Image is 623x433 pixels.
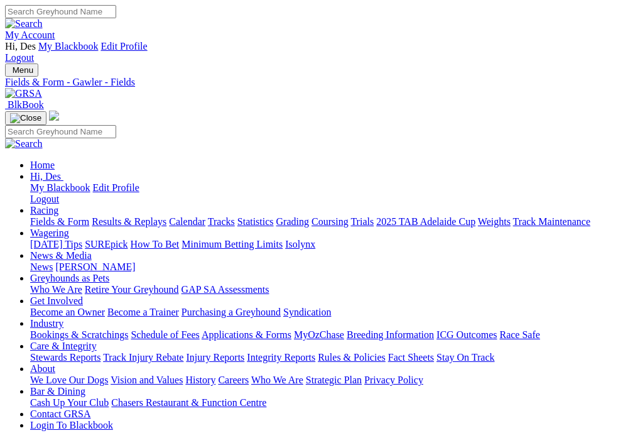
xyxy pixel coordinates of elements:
[100,41,147,52] a: Edit Profile
[131,329,199,340] a: Schedule of Fees
[181,307,281,317] a: Purchasing a Greyhound
[388,352,434,363] a: Fact Sheets
[294,329,344,340] a: MyOzChase
[5,52,34,63] a: Logout
[30,284,618,295] div: Greyhounds as Pets
[499,329,539,340] a: Race Safe
[30,397,109,408] a: Cash Up Your Club
[92,216,166,227] a: Results & Replays
[376,216,475,227] a: 2025 TAB Adelaide Cup
[38,41,99,52] a: My Blackbook
[237,216,274,227] a: Statistics
[5,125,116,138] input: Search
[247,352,315,363] a: Integrity Reports
[93,182,139,193] a: Edit Profile
[30,341,97,351] a: Care & Integrity
[30,160,55,170] a: Home
[276,216,309,227] a: Grading
[111,375,183,385] a: Vision and Values
[5,88,42,99] img: GRSA
[5,18,43,30] img: Search
[202,329,291,340] a: Applications & Forms
[30,329,128,340] a: Bookings & Scratchings
[55,261,135,272] a: [PERSON_NAME]
[85,284,179,295] a: Retire Your Greyhound
[30,284,82,295] a: Who We Are
[5,30,55,40] a: My Account
[30,397,618,408] div: Bar & Dining
[364,375,423,385] a: Privacy Policy
[285,239,315,249] a: Isolynx
[30,307,105,317] a: Become an Owner
[169,216,205,227] a: Calendar
[30,408,90,419] a: Contact GRSA
[30,216,618,227] div: Racing
[30,329,618,341] div: Industry
[181,284,269,295] a: GAP SA Assessments
[5,5,116,18] input: Search
[186,352,244,363] a: Injury Reports
[318,352,386,363] a: Rules & Policies
[30,295,83,306] a: Get Involved
[103,352,183,363] a: Track Injury Rebate
[49,111,59,121] img: logo-grsa-white.png
[85,239,127,249] a: SUREpick
[5,63,38,77] button: Toggle navigation
[283,307,331,317] a: Syndication
[208,216,235,227] a: Tracks
[306,375,362,385] a: Strategic Plan
[30,182,90,193] a: My Blackbook
[347,329,434,340] a: Breeding Information
[5,77,618,88] a: Fields & Form - Gawler - Fields
[30,171,63,182] a: Hi, Des
[5,138,43,150] img: Search
[30,352,618,363] div: Care & Integrity
[30,261,53,272] a: News
[311,216,349,227] a: Coursing
[218,375,249,385] a: Careers
[131,239,180,249] a: How To Bet
[181,239,283,249] a: Minimum Betting Limits
[251,375,303,385] a: Who We Are
[5,99,44,110] a: BlkBook
[5,111,46,125] button: Toggle navigation
[436,329,497,340] a: ICG Outcomes
[30,273,109,283] a: Greyhounds as Pets
[30,375,108,385] a: We Love Our Dogs
[185,375,215,385] a: History
[30,420,113,430] a: Login To Blackbook
[107,307,179,317] a: Become a Trainer
[30,250,92,261] a: News & Media
[30,375,618,386] div: About
[30,194,59,204] a: Logout
[30,363,55,374] a: About
[111,397,266,408] a: Chasers Restaurant & Function Centre
[478,216,511,227] a: Weights
[30,216,89,227] a: Fields & Form
[30,352,100,363] a: Stewards Reports
[30,261,618,273] div: News & Media
[30,239,618,250] div: Wagering
[30,227,69,238] a: Wagering
[30,182,618,205] div: Hi, Des
[5,41,618,63] div: My Account
[436,352,494,363] a: Stay On Track
[30,239,82,249] a: [DATE] Tips
[8,99,44,110] span: BlkBook
[10,113,41,123] img: Close
[13,65,33,75] span: Menu
[5,41,36,52] span: Hi, Des
[30,205,58,216] a: Racing
[30,171,61,182] span: Hi, Des
[30,318,63,329] a: Industry
[350,216,374,227] a: Trials
[513,216,590,227] a: Track Maintenance
[30,307,618,318] div: Get Involved
[30,386,85,397] a: Bar & Dining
